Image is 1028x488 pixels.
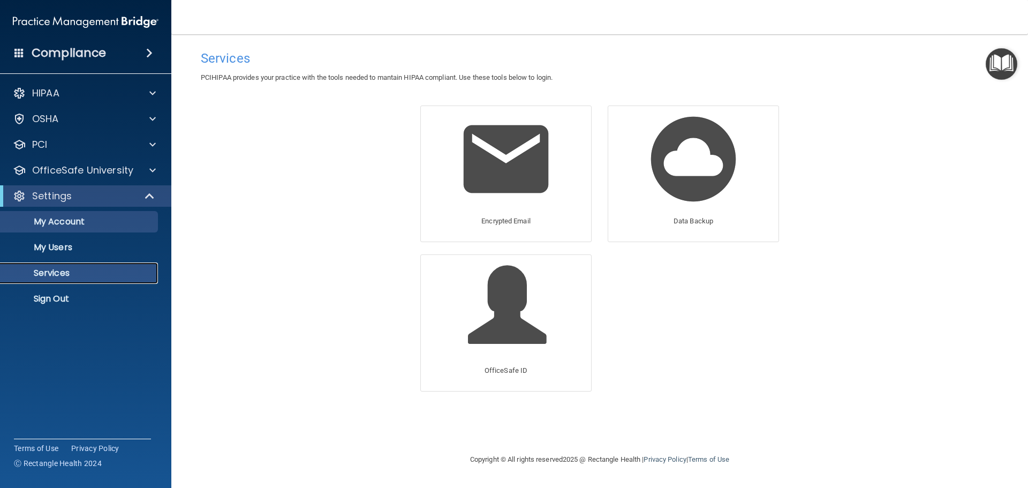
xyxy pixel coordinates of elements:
p: Services [7,268,153,279]
a: OSHA [13,112,156,125]
h4: Compliance [32,46,106,61]
div: Copyright © All rights reserved 2025 @ Rectangle Health | | [404,442,795,477]
a: Terms of Use [14,443,58,454]
a: PCI [13,138,156,151]
a: Data Backup Data Backup [608,106,779,242]
a: Terms of Use [688,455,729,463]
p: Settings [32,190,72,202]
a: OfficeSafe University [13,164,156,177]
p: Sign Out [7,294,153,304]
p: OSHA [32,112,59,125]
a: Privacy Policy [71,443,119,454]
p: Data Backup [674,215,713,228]
a: Privacy Policy [644,455,686,463]
p: My Users [7,242,153,253]
a: Settings [13,190,155,202]
p: PCI [32,138,47,151]
p: OfficeSafe ID [485,364,527,377]
a: OfficeSafe ID [420,254,592,391]
span: Ⓒ Rectangle Health 2024 [14,458,102,469]
img: Data Backup [642,108,744,210]
a: HIPAA [13,87,156,100]
span: PCIHIPAA provides your practice with the tools needed to mantain HIPAA compliant. Use these tools... [201,73,553,81]
h4: Services [201,51,999,65]
img: PMB logo [13,11,158,33]
img: Encrypted Email [455,108,557,210]
a: Encrypted Email Encrypted Email [420,106,592,242]
button: Open Resource Center [986,48,1017,80]
p: HIPAA [32,87,59,100]
p: My Account [7,216,153,227]
p: Encrypted Email [481,215,531,228]
p: OfficeSafe University [32,164,133,177]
